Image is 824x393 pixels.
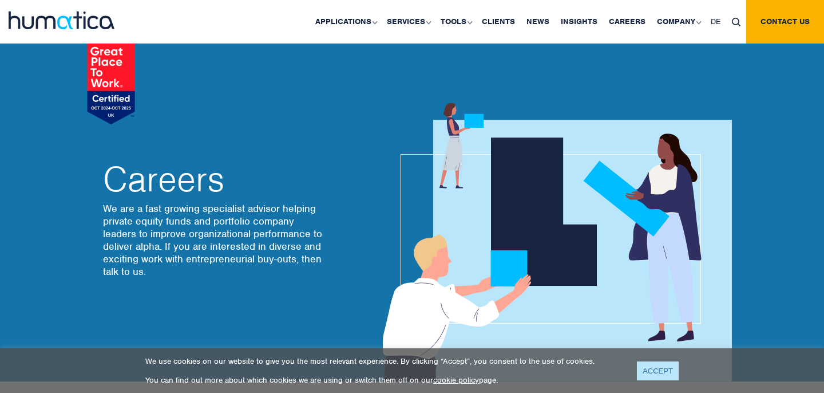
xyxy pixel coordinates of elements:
[433,375,479,385] a: cookie policy
[732,18,740,26] img: search_icon
[103,162,326,196] h2: Careers
[145,375,623,385] p: You can find out more about which cookies we are using or switch them off on our page.
[145,356,623,366] p: We use cookies on our website to give you the most relevant experience. By clicking “Accept”, you...
[372,103,732,382] img: about_banner1
[711,17,720,26] span: DE
[637,361,679,380] a: ACCEPT
[9,11,114,29] img: logo
[103,202,326,278] p: We are a fast growing specialist advisor helping private equity funds and portfolio company leade...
